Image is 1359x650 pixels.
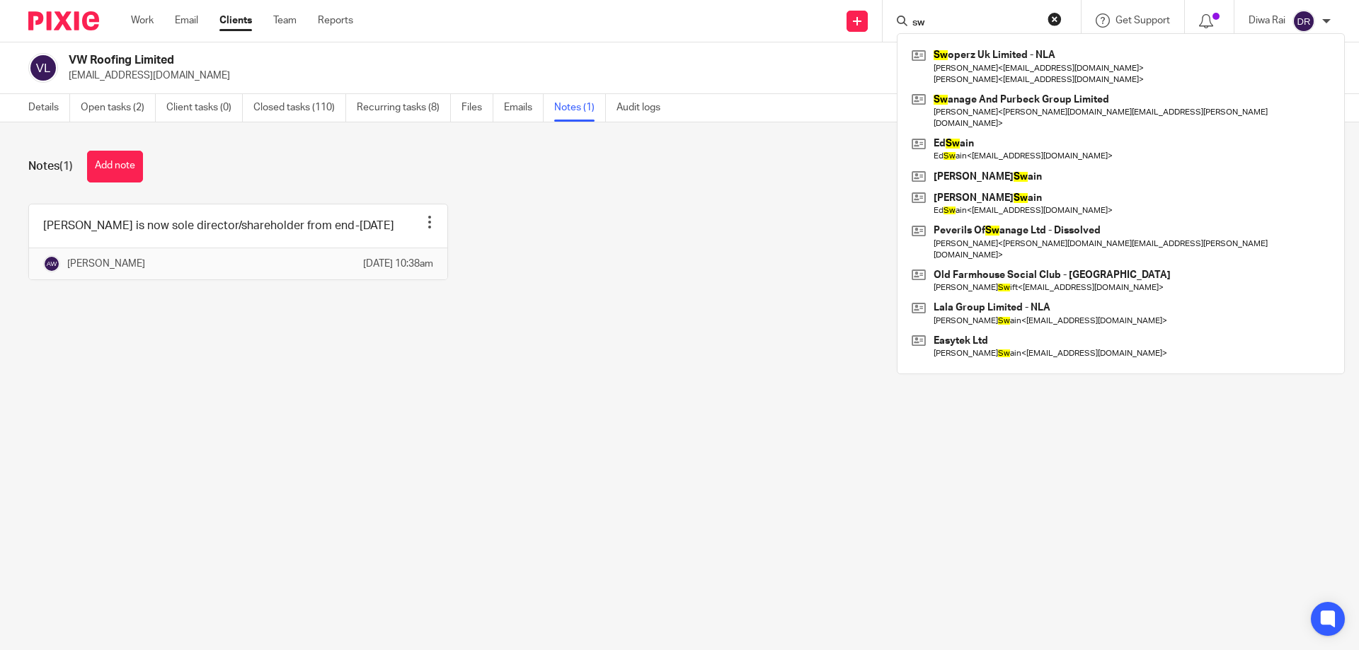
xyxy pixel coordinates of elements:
span: (1) [59,161,73,172]
a: Work [131,13,154,28]
span: Get Support [1116,16,1170,25]
h1: Notes [28,159,73,174]
img: svg%3E [28,53,58,83]
a: Reports [318,13,353,28]
img: svg%3E [43,255,60,272]
a: Clients [219,13,252,28]
a: Client tasks (0) [166,94,243,122]
a: Files [461,94,493,122]
p: [PERSON_NAME] [67,257,145,271]
a: Audit logs [617,94,671,122]
a: Closed tasks (110) [253,94,346,122]
img: Pixie [28,11,99,30]
img: svg%3E [1292,10,1315,33]
a: Details [28,94,70,122]
button: Clear [1048,12,1062,26]
h2: VW Roofing Limited [69,53,924,68]
a: Team [273,13,297,28]
a: Recurring tasks (8) [357,94,451,122]
a: Emails [504,94,544,122]
input: Search [911,17,1038,30]
p: [EMAIL_ADDRESS][DOMAIN_NAME] [69,69,1138,83]
a: Open tasks (2) [81,94,156,122]
a: Email [175,13,198,28]
a: Notes (1) [554,94,606,122]
button: Add note [87,151,143,182]
p: Diwa Rai [1249,13,1285,28]
p: [DATE] 10:38am [363,257,433,271]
